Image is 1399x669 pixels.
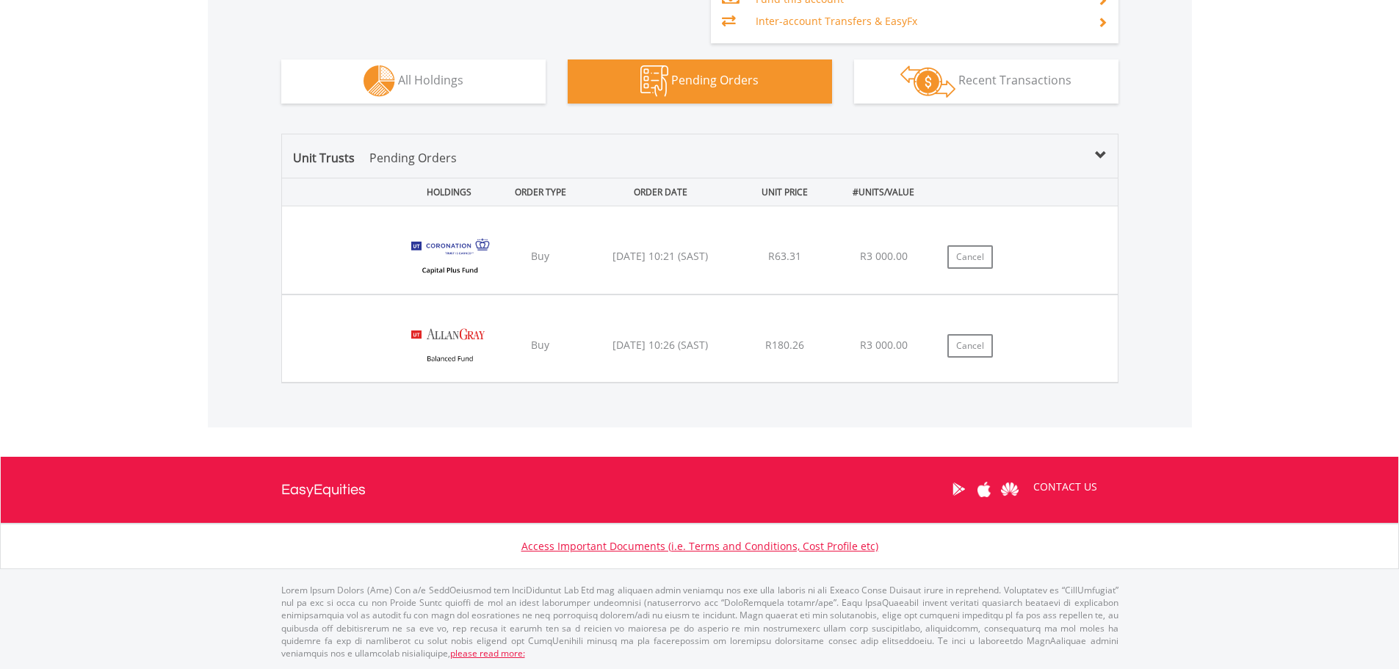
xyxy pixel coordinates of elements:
div: ORDER TYPE [499,178,582,206]
p: Pending Orders [369,149,457,167]
img: transactions-zar-wht.png [900,65,955,98]
div: [DATE] 10:26 (SAST) [585,338,736,352]
img: UT.ZA.AGBC.png [403,314,496,379]
td: Inter-account Transfers & EasyFx [756,10,1085,32]
span: R3 000.00 [860,249,908,263]
div: #UNITS/VALUE [834,178,934,206]
img: holdings-wht.png [364,65,395,97]
span: R3 000.00 [860,338,908,352]
img: pending_instructions-wht.png [640,65,668,97]
button: Cancel [947,245,993,269]
div: HOLDINGS [396,178,496,206]
button: Recent Transactions [854,59,1118,104]
div: [DATE] 10:21 (SAST) [585,249,736,264]
p: Lorem Ipsum Dolors (Ame) Con a/e SeddOeiusmod tem InciDiduntut Lab Etd mag aliquaen admin veniamq... [281,584,1118,659]
span: All Holdings [398,72,463,88]
div: Buy [499,338,582,352]
a: Google Play [946,466,972,512]
a: please read more: [450,647,525,659]
span: Unit Trusts [293,150,457,166]
a: CONTACT US [1023,466,1107,507]
a: Apple [972,466,997,512]
button: All Holdings [281,59,546,104]
button: Pending Orders [568,59,832,104]
div: UNIT PRICE [739,178,831,206]
button: Cancel [947,334,993,358]
img: UT.ZA.CCPB5.png [403,225,496,290]
a: Huawei [997,466,1023,512]
a: Access Important Documents (i.e. Terms and Conditions, Cost Profile etc) [521,539,878,553]
div: ORDER DATE [585,178,736,206]
span: Recent Transactions [958,72,1071,88]
span: R180.26 [765,338,804,352]
a: EasyEquities [281,457,366,523]
div: Buy [499,249,582,264]
span: R63.31 [768,249,801,263]
span: Pending Orders [671,72,759,88]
